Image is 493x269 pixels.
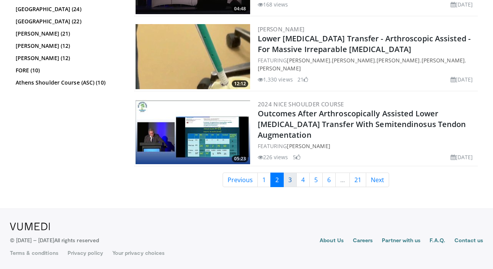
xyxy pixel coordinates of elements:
[16,18,121,25] a: [GEOGRAPHIC_DATA] (22)
[10,236,99,244] p: © [DATE] – [DATE]
[258,153,288,161] li: 226 views
[293,153,301,161] li: 5
[309,173,323,187] a: 5
[353,236,373,246] a: Careers
[258,100,344,108] a: 2024 Nice Shoulder Course
[10,223,50,230] img: VuMedi Logo
[258,0,288,8] li: 168 views
[454,236,483,246] a: Contact us
[134,173,478,187] nav: Search results pages
[257,173,271,187] a: 1
[223,173,258,187] a: Previous
[451,75,473,83] li: [DATE]
[232,80,248,87] span: 12:12
[258,75,293,83] li: 1,330 views
[287,142,330,150] a: [PERSON_NAME]
[322,173,336,187] a: 6
[136,24,250,89] a: 12:12
[112,249,165,257] a: Your privacy choices
[258,108,466,140] a: Outcomes After Arthroscopically Assisted Lower [MEDICAL_DATA] Transfer With Semitendinosus Tendon...
[16,79,121,86] a: Athens Shoulder Course (ASC) (10)
[451,153,473,161] li: [DATE]
[283,173,297,187] a: 3
[16,54,121,62] a: [PERSON_NAME] (12)
[430,236,445,246] a: F.A.Q.
[16,5,121,13] a: [GEOGRAPHIC_DATA] (24)
[258,25,305,33] a: [PERSON_NAME]
[16,42,121,50] a: [PERSON_NAME] (12)
[422,57,465,64] a: [PERSON_NAME]
[232,155,248,162] span: 05:23
[136,99,250,164] img: 5a1ed4e3-c1c8-46ae-bcaf-95c393f89525.300x170_q85_crop-smart_upscale.jpg
[366,173,389,187] a: Next
[258,65,301,72] a: [PERSON_NAME]
[297,75,308,83] li: 21
[382,236,420,246] a: Partner with us
[296,173,310,187] a: 4
[232,5,248,12] span: 04:48
[16,67,121,74] a: FORE (10)
[16,30,121,37] a: [PERSON_NAME] (21)
[68,249,103,257] a: Privacy policy
[270,173,284,187] a: 2
[258,142,476,150] div: FEATURING
[136,99,250,164] a: 05:23
[258,33,471,54] a: Lower [MEDICAL_DATA] Transfer - Arthroscopic Assisted - For Massive Irreparable [MEDICAL_DATA]
[10,249,58,257] a: Terms & conditions
[377,57,420,64] a: [PERSON_NAME]
[287,57,330,64] a: [PERSON_NAME]
[332,57,375,64] a: [PERSON_NAME]
[54,237,99,243] span: All rights reserved
[451,0,473,8] li: [DATE]
[136,24,250,89] img: 981bb8ac-0ea2-4b13-8834-c6fc76c6e7de.300x170_q85_crop-smart_upscale.jpg
[349,173,366,187] a: 21
[320,236,344,246] a: About Us
[258,56,476,72] div: FEATURING , , , ,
